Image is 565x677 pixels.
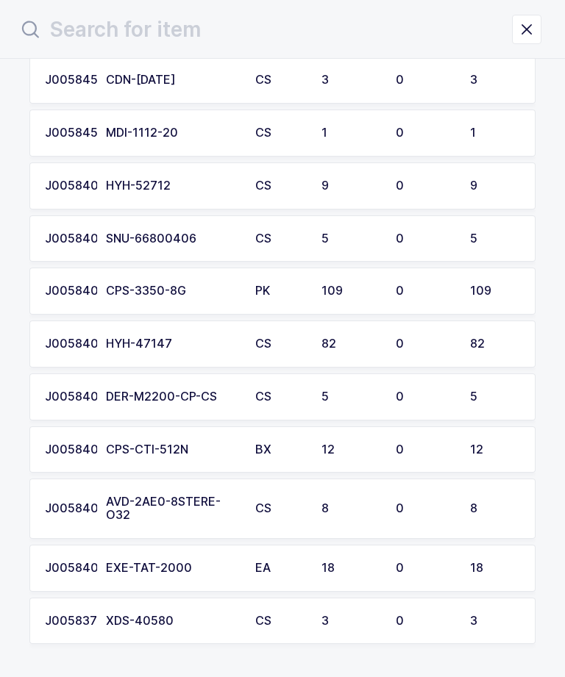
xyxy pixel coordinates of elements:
div: 82 [470,337,520,351]
div: 0 [396,337,452,351]
div: SNU-66800406 [106,232,238,246]
div: J0058409 [45,179,88,193]
div: 8 [470,502,520,515]
div: EXE-TAT-2000 [106,562,238,575]
div: 109 [470,284,520,298]
div: CS [255,232,304,246]
input: Search for item [18,12,512,47]
div: CS [255,502,304,515]
div: CS [255,74,304,87]
div: 5 [321,232,378,246]
div: 5 [470,232,520,246]
div: CDN-[DATE] [106,74,238,87]
div: J0058375 [45,615,88,628]
button: close drawer [512,15,541,44]
div: J0058409 [45,562,88,575]
div: CS [255,126,304,140]
div: EA [255,562,304,575]
div: 3 [321,615,378,628]
div: J0058409 [45,232,88,246]
div: 1 [321,126,378,140]
div: 0 [396,232,452,246]
div: J0058409 [45,337,88,351]
div: 0 [396,284,452,298]
div: CS [255,179,304,193]
div: J0058409 [45,284,88,298]
div: 82 [321,337,378,351]
div: 0 [396,74,452,87]
div: 18 [321,562,378,575]
div: 0 [396,615,452,628]
div: DER-M2200-CP-CS [106,390,238,404]
div: J0058409 [45,390,88,404]
div: 9 [321,179,378,193]
div: 3 [470,615,520,628]
div: 9 [470,179,520,193]
div: CS [255,390,304,404]
div: J0058458 [45,74,88,87]
div: J0058458 [45,126,88,140]
div: 0 [396,562,452,575]
div: 0 [396,502,452,515]
div: 5 [321,390,378,404]
div: 12 [321,443,378,456]
div: 0 [396,179,452,193]
div: PK [255,284,304,298]
div: 18 [470,562,520,575]
div: 8 [321,502,378,515]
div: MDI-1112-20 [106,126,238,140]
div: XDS-40580 [106,615,238,628]
div: 0 [396,390,452,404]
div: CPS-3350-8G [106,284,238,298]
div: J0058409 [45,443,88,456]
div: AVD-2AE0-8STERE-O32 [106,495,238,522]
div: HYH-47147 [106,337,238,351]
div: 12 [470,443,520,456]
div: CPS-CTI-512N [106,443,238,456]
div: 0 [396,126,452,140]
div: 109 [321,284,378,298]
div: 3 [470,74,520,87]
div: 5 [470,390,520,404]
div: 0 [396,443,452,456]
div: BX [255,443,304,456]
div: 3 [321,74,378,87]
div: 1 [470,126,520,140]
div: J0058409 [45,502,88,515]
div: CS [255,337,304,351]
div: HYH-52712 [106,179,238,193]
div: CS [255,615,304,628]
